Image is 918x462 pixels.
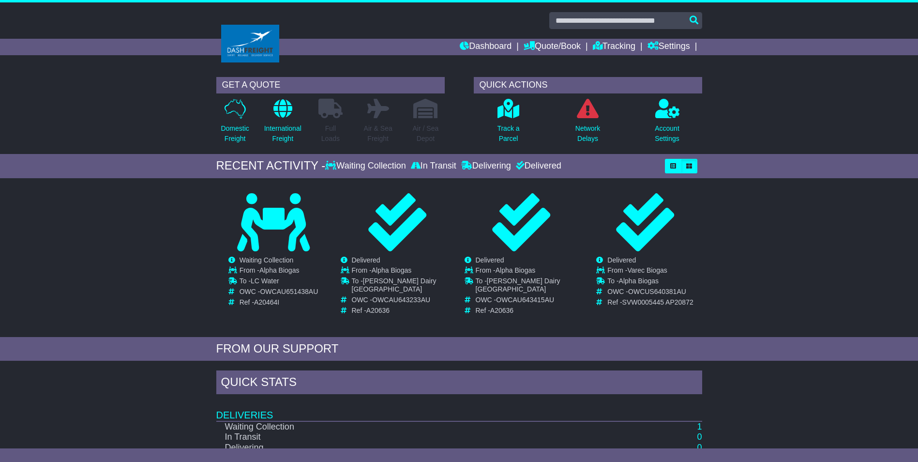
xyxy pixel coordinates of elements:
[524,39,581,55] a: Quote/Book
[372,296,430,304] span: OWCAU643233AU
[647,39,690,55] a: Settings
[476,307,578,315] td: Ref -
[474,77,702,93] div: QUICK ACTIONS
[496,296,554,304] span: OWCAU643415AU
[216,342,702,356] div: FROM OUR SUPPORT
[240,288,318,298] td: OWC -
[490,307,513,314] span: A20636
[352,277,436,293] span: [PERSON_NAME] Dairy [GEOGRAPHIC_DATA]
[216,432,612,443] td: In Transit
[318,123,343,144] p: Full Loads
[352,266,454,277] td: From -
[216,443,612,453] td: Delivering
[240,298,318,307] td: Ref -
[459,161,513,171] div: Delivering
[607,288,693,298] td: OWC -
[593,39,635,55] a: Tracking
[264,98,302,149] a: InternationalFreight
[497,123,519,144] p: Track a Parcel
[607,277,693,288] td: To -
[654,98,680,149] a: AccountSettings
[697,432,702,442] a: 0
[352,307,454,315] td: Ref -
[607,256,636,264] span: Delivered
[476,277,560,293] span: [PERSON_NAME] Dairy [GEOGRAPHIC_DATA]
[240,277,318,288] td: To -
[216,370,702,397] div: Quick Stats
[476,296,578,307] td: OWC -
[216,77,445,93] div: GET A QUOTE
[240,256,294,264] span: Waiting Collection
[476,277,578,296] td: To -
[216,397,702,421] td: Deliveries
[216,159,326,173] div: RECENT ACTIVITY -
[575,123,600,144] p: Network Delays
[264,123,301,144] p: International Freight
[497,98,520,149] a: Track aParcel
[259,266,300,274] span: Alpha Biogas
[366,307,390,314] span: A20636
[254,298,279,306] span: A20464I
[476,256,504,264] span: Delivered
[251,277,279,285] span: LC Water
[496,266,536,274] span: Alpha Biogas
[408,161,459,171] div: In Transit
[372,266,412,274] span: Alpha Biogas
[697,422,702,431] a: 1
[413,123,439,144] p: Air / Sea Depot
[352,256,380,264] span: Delivered
[325,161,408,171] div: Waiting Collection
[240,266,318,277] td: From -
[260,288,318,295] span: OWCAU651438AU
[575,98,601,149] a: NetworkDelays
[619,277,659,285] span: Alpha Biogas
[220,98,249,149] a: DomesticFreight
[607,266,693,277] td: From -
[607,298,693,307] td: Ref -
[655,123,679,144] p: Account Settings
[627,266,667,274] span: Varec Biogas
[364,123,392,144] p: Air & Sea Freight
[352,296,454,307] td: OWC -
[221,123,249,144] p: Domestic Freight
[697,443,702,452] a: 0
[628,288,686,295] span: OWCUS640381AU
[460,39,512,55] a: Dashboard
[352,277,454,296] td: To -
[476,266,578,277] td: From -
[513,161,561,171] div: Delivered
[622,298,693,306] span: SVW0005445 AP20872
[216,421,612,432] td: Waiting Collection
